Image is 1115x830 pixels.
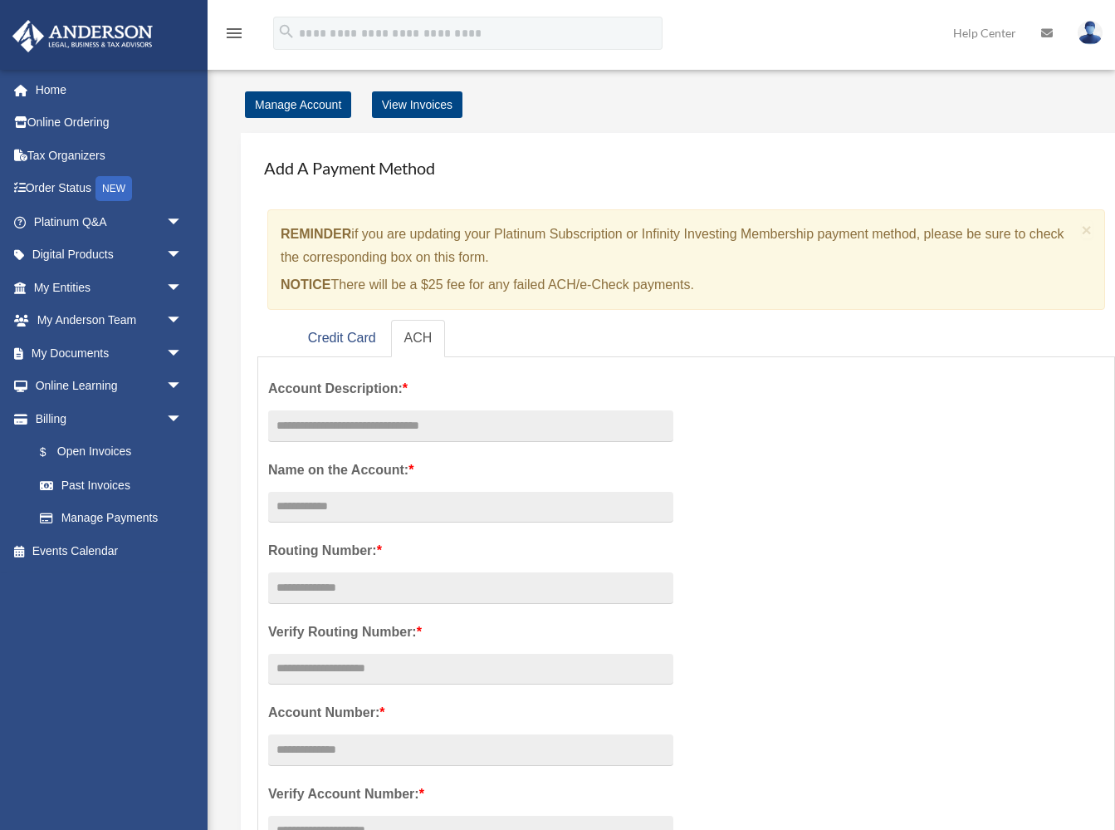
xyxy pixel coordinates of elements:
[268,377,673,400] label: Account Description:
[268,701,673,724] label: Account Number:
[12,336,208,370] a: My Documentsarrow_drop_down
[166,402,199,436] span: arrow_drop_down
[281,277,330,292] strong: NOTICE
[166,336,199,371] span: arrow_drop_down
[12,271,208,304] a: My Entitiesarrow_drop_down
[166,370,199,404] span: arrow_drop_down
[267,209,1105,310] div: if you are updating your Platinum Subscription or Infinity Investing Membership payment method, p...
[49,442,57,463] span: $
[245,91,351,118] a: Manage Account
[166,271,199,305] span: arrow_drop_down
[12,205,208,238] a: Platinum Q&Aarrow_drop_down
[12,172,208,206] a: Order StatusNEW
[257,150,1115,186] h4: Add A Payment Method
[12,238,208,272] a: Digital Productsarrow_drop_down
[268,459,673,482] label: Name on the Account:
[372,91,462,118] a: View Invoices
[23,435,208,469] a: $Open Invoices
[277,22,296,41] i: search
[268,783,673,806] label: Verify Account Number:
[1078,21,1103,45] img: User Pic
[23,469,208,502] a: Past Invoices
[12,73,208,106] a: Home
[12,402,208,435] a: Billingarrow_drop_down
[95,176,132,201] div: NEW
[166,205,199,239] span: arrow_drop_down
[1082,221,1093,238] button: Close
[12,534,208,567] a: Events Calendar
[12,139,208,172] a: Tax Organizers
[295,320,389,357] a: Credit Card
[268,621,673,644] label: Verify Routing Number:
[166,238,199,273] span: arrow_drop_down
[281,273,1075,297] p: There will be a $25 fee for any failed ACH/e-Check payments.
[23,502,199,535] a: Manage Payments
[224,29,244,43] a: menu
[391,320,446,357] a: ACH
[12,106,208,140] a: Online Ordering
[268,539,673,562] label: Routing Number:
[281,227,351,241] strong: REMINDER
[12,304,208,337] a: My Anderson Teamarrow_drop_down
[1082,220,1093,239] span: ×
[7,20,158,52] img: Anderson Advisors Platinum Portal
[224,23,244,43] i: menu
[12,370,208,403] a: Online Learningarrow_drop_down
[166,304,199,338] span: arrow_drop_down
